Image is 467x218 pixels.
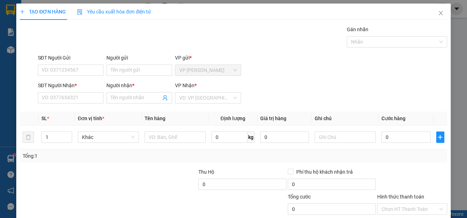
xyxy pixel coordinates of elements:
[23,132,34,143] button: delete
[106,54,172,62] div: Người gửi
[260,116,286,121] span: Giá trị hàng
[198,169,214,175] span: Thu Hộ
[438,10,444,16] span: close
[41,116,47,121] span: SL
[260,132,309,143] input: 0
[78,116,104,121] span: Đơn vị tính
[381,116,405,121] span: Cước hàng
[315,132,376,143] input: Ghi Chú
[82,132,135,142] span: Khác
[77,9,83,15] img: icon
[221,116,245,121] span: Định lượng
[20,9,66,15] span: TẠO ĐƠN HÀNG
[431,4,451,23] button: Close
[437,134,444,140] span: plus
[175,83,194,88] span: VP Nhận
[293,168,356,176] span: Phí thu hộ khách nhận trả
[175,54,241,62] div: VP gửi
[347,27,368,32] label: Gán nhãn
[162,95,168,101] span: user-add
[377,194,424,200] label: Hình thức thanh toán
[77,9,151,15] span: Yêu cầu xuất hóa đơn điện tử
[247,132,255,143] span: kg
[38,54,104,62] div: SĐT Người Gửi
[38,82,104,89] div: SĐT Người Nhận
[20,9,25,14] span: plus
[145,132,206,143] input: VD: Bàn, Ghế
[312,112,379,125] th: Ghi chú
[288,194,311,200] span: Tổng cước
[436,132,444,143] button: plus
[23,152,181,160] div: Tổng: 1
[145,116,165,121] span: Tên hàng
[179,65,237,76] span: VP Cao Tốc
[106,82,172,89] div: Người nhận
